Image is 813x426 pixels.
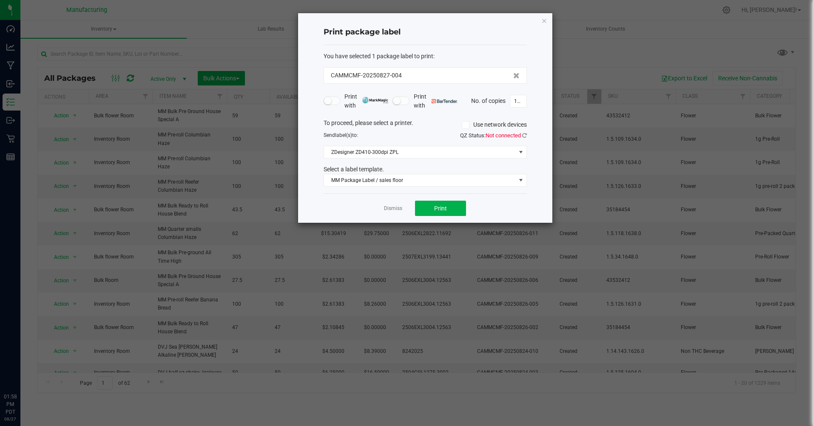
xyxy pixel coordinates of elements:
span: QZ Status: [460,132,527,139]
iframe: Resource center unread badge [25,357,35,367]
span: You have selected 1 package label to print [324,53,433,60]
div: To proceed, please select a printer. [317,119,533,131]
div: Select a label template. [317,165,533,174]
span: label(s) [335,132,352,138]
span: Not connected [486,132,521,139]
img: mark_magic_cybra.png [362,97,388,103]
iframe: Resource center [9,358,34,383]
h4: Print package label [324,27,527,38]
span: Print with [414,92,458,110]
label: Use network devices [462,120,527,129]
span: MM Package Label / sales floor [324,174,516,186]
img: bartender.png [432,99,458,103]
div: : [324,52,527,61]
span: No. of copies [471,97,506,104]
a: Dismiss [384,205,402,212]
span: Send to: [324,132,358,138]
span: ZDesigner ZD410-300dpi ZPL [324,146,516,158]
span: Print with [344,92,388,110]
button: Print [415,201,466,216]
span: Print [434,205,447,212]
span: CAMMCMF-20250827-004 [331,71,402,80]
